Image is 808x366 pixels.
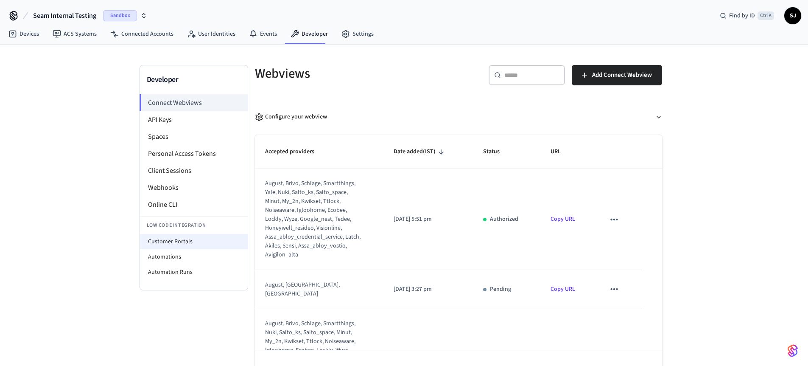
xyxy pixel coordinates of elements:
[592,70,652,81] span: Add Connect Webview
[255,65,453,82] h5: Webviews
[729,11,755,20] span: Find by ID
[483,145,511,158] span: Status
[33,11,96,21] span: Seam Internal Testing
[551,215,575,223] a: Copy URL
[147,74,241,86] h3: Developer
[140,265,248,280] li: Automation Runs
[713,8,781,23] div: Find by IDCtrl K
[140,111,248,128] li: API Keys
[490,215,518,224] p: Authorized
[180,26,242,42] a: User Identities
[103,10,137,21] span: Sandbox
[140,179,248,196] li: Webhooks
[284,26,335,42] a: Developer
[242,26,284,42] a: Events
[255,106,662,128] button: Configure your webview
[255,113,327,121] div: Configure your webview
[784,7,801,24] button: SJ
[394,285,462,294] p: [DATE] 3:27 pm
[103,26,180,42] a: Connected Accounts
[140,94,248,111] li: Connect Webviews
[140,234,248,249] li: Customer Portals
[46,26,103,42] a: ACS Systems
[758,11,774,20] span: Ctrl K
[785,8,800,23] span: SJ
[140,249,248,265] li: Automations
[490,285,511,294] p: Pending
[335,26,380,42] a: Settings
[551,285,575,293] a: Copy URL
[140,217,248,234] li: Low Code Integration
[394,145,447,158] span: Date added(IST)
[788,344,798,358] img: SeamLogoGradient.69752ec5.svg
[265,281,363,298] div: august, [GEOGRAPHIC_DATA], [GEOGRAPHIC_DATA]
[140,196,248,213] li: Online CLI
[265,145,325,158] span: Accepted providers
[572,65,662,85] button: Add Connect Webview
[2,26,46,42] a: Devices
[394,215,462,224] p: [DATE] 5:51 pm
[140,162,248,179] li: Client Sessions
[140,128,248,145] li: Spaces
[265,179,363,259] div: august, brivo, schlage, smartthings, yale, nuki, salto_ks, salto_space, minut, my_2n, kwikset, tt...
[140,145,248,162] li: Personal Access Tokens
[551,145,572,158] span: URL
